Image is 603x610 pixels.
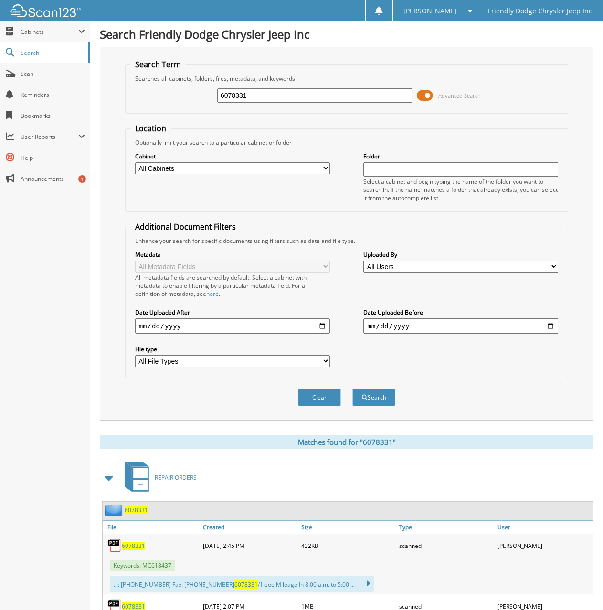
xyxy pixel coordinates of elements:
[298,389,341,406] button: Clear
[363,152,558,160] label: Folder
[21,28,78,36] span: Cabinets
[135,308,330,316] label: Date Uploaded After
[119,459,197,496] a: REPAIR ORDERS
[21,154,85,162] span: Help
[110,560,175,571] span: Keywords: MC618437
[135,345,330,353] label: File type
[125,506,148,514] a: 6078331
[135,251,330,259] label: Metadata
[363,318,558,334] input: end
[130,59,186,70] legend: Search Term
[21,70,85,78] span: Scan
[363,308,558,316] label: Date Uploaded Before
[100,435,593,449] div: Matches found for "6078331"
[201,521,298,534] a: Created
[21,49,84,57] span: Search
[438,92,481,99] span: Advanced Search
[403,8,457,14] span: [PERSON_NAME]
[397,521,495,534] a: Type
[206,290,219,298] a: here
[299,536,397,555] div: 432KB
[122,542,145,550] a: 6078331
[135,152,330,160] label: Cabinet
[130,123,171,134] legend: Location
[352,389,395,406] button: Search
[155,473,197,482] span: REPAIR ORDERS
[107,538,122,553] img: PDF.png
[105,504,125,516] img: folder2.png
[110,576,374,592] div: ...: [PHONE_NUMBER] Fax: [PHONE_NUMBER] /1 eee Mileage In 8:00 a.m. to 5:00 ...
[488,8,592,14] span: Friendly Dodge Chrysler Jeep Inc
[363,178,558,202] div: Select a cabinet and begin typing the name of the folder you want to search in. If the name match...
[130,237,563,245] div: Enhance your search for specific documents using filters such as date and file type.
[201,536,298,555] div: [DATE] 2:45 PM
[21,175,85,183] span: Announcements
[135,318,330,334] input: start
[234,580,258,589] span: 6078331
[130,138,563,147] div: Optionally limit your search to a particular cabinet or folder
[100,26,593,42] h1: Search Friendly Dodge Chrysler Jeep Inc
[299,521,397,534] a: Size
[21,112,85,120] span: Bookmarks
[135,273,330,298] div: All metadata fields are searched by default. Select a cabinet with metadata to enable filtering b...
[397,536,495,555] div: scanned
[21,133,78,141] span: User Reports
[130,74,563,83] div: Searches all cabinets, folders, files, metadata, and keywords
[21,91,85,99] span: Reminders
[103,521,201,534] a: File
[78,175,86,183] div: 1
[495,521,593,534] a: User
[363,251,558,259] label: Uploaded By
[495,536,593,555] div: [PERSON_NAME]
[10,4,81,17] img: scan123-logo-white.svg
[130,221,241,232] legend: Additional Document Filters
